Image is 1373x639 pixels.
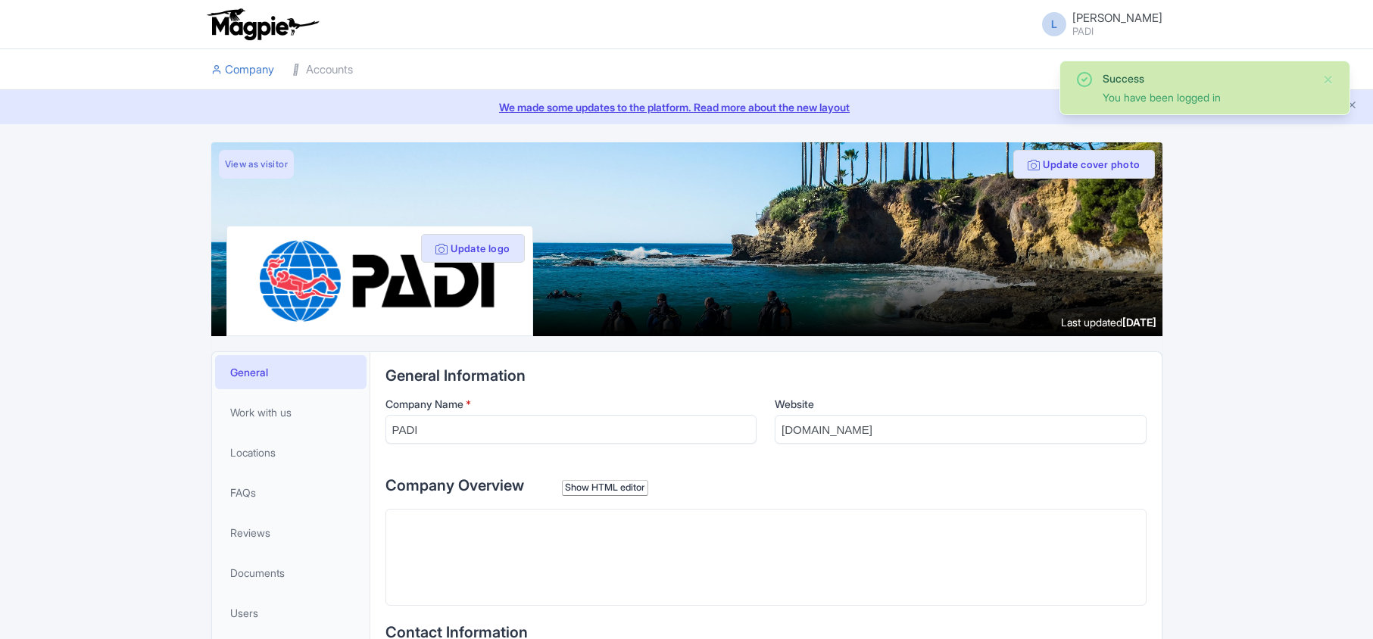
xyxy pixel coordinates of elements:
button: Close announcement [1346,98,1358,115]
a: FAQs [215,475,367,510]
a: General [215,355,367,389]
a: Documents [215,556,367,590]
span: Company Name [385,397,463,410]
span: Reviews [230,525,270,541]
span: Locations [230,444,276,460]
span: Website [775,397,814,410]
span: Work with us [230,404,292,420]
div: Success [1103,70,1310,86]
a: Users [215,596,367,630]
img: ghlacltlqpxhbglvw27b.png [257,238,501,323]
span: General [230,364,268,380]
a: Company [211,49,274,91]
img: logo-ab69f6fb50320c5b225c76a69d11143b.png [204,8,321,41]
span: [DATE] [1122,316,1156,329]
small: PADI [1072,26,1162,36]
span: Users [230,605,258,621]
a: Locations [215,435,367,469]
span: Documents [230,565,285,581]
div: Show HTML editor [562,480,649,496]
div: Last updated [1061,314,1156,330]
a: Reviews [215,516,367,550]
div: You have been logged in [1103,89,1310,105]
span: Company Overview [385,476,524,494]
span: FAQs [230,485,256,500]
a: L [PERSON_NAME] PADI [1033,12,1162,36]
button: Close [1322,70,1334,89]
a: View as visitor [219,150,294,179]
button: Update logo [421,234,525,263]
span: [PERSON_NAME] [1072,11,1162,25]
h2: General Information [385,367,1147,384]
button: Update cover photo [1013,150,1154,179]
span: L [1042,12,1066,36]
a: We made some updates to the platform. Read more about the new layout [9,99,1364,115]
a: Work with us [215,395,367,429]
a: Accounts [292,49,353,91]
